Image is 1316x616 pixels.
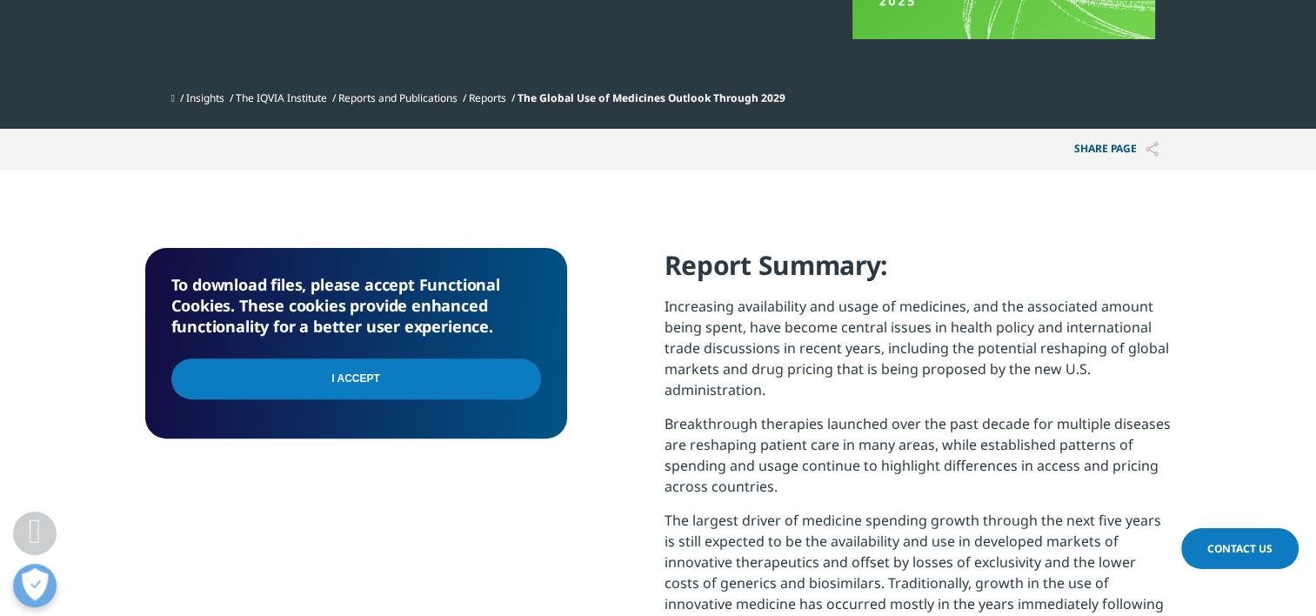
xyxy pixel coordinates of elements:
span: Contact Us [1207,541,1273,556]
h4: Report Summary: [665,248,1172,296]
input: I Accept [171,358,541,399]
a: Contact Us [1181,528,1299,569]
p: Share PAGE [1061,129,1172,170]
button: Open Preferences [13,564,57,607]
a: Insights [186,90,224,105]
p: Increasing availability and usage of medicines, and the associated amount being spent, have becom... [665,296,1172,413]
a: Reports and Publications [338,90,458,105]
a: Reports [469,90,506,105]
h5: To download files, please accept Functional Cookies. These cookies provide enhanced functionality... [171,274,541,337]
img: Share PAGE [1146,142,1159,157]
button: Share PAGEShare PAGE [1061,129,1172,170]
a: The IQVIA Institute [236,90,327,105]
span: The Global Use of Medicines Outlook Through 2029 [518,90,785,105]
p: Breakthrough therapies launched over the past decade for multiple diseases are reshaping patient ... [665,413,1172,510]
